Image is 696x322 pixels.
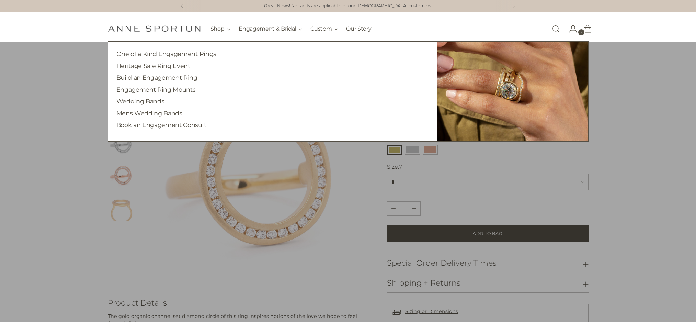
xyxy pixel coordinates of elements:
span: 2 [578,29,584,35]
a: Go to the account page [563,22,577,36]
a: Open search modal [549,22,563,36]
a: Anne Sportun Fine Jewellery [108,25,201,32]
a: Our Story [346,21,371,36]
button: Custom [310,21,338,36]
button: Engagement & Bridal [239,21,302,36]
a: Open cart modal [578,22,592,36]
button: Shop [210,21,231,36]
a: Great News! No tariffs are applicable for our [DEMOGRAPHIC_DATA] customers! [264,3,432,9]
